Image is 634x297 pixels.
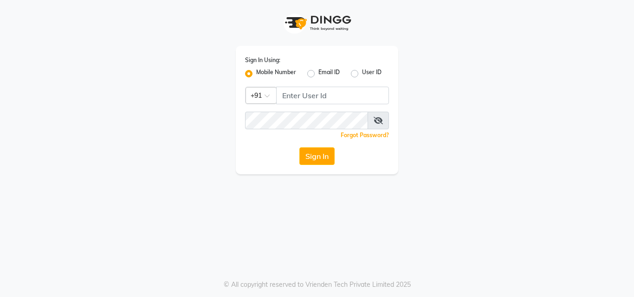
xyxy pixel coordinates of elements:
input: Username [245,112,368,129]
label: Mobile Number [256,68,296,79]
input: Username [276,87,389,104]
button: Sign In [299,147,335,165]
a: Forgot Password? [341,132,389,139]
img: logo1.svg [280,9,354,37]
label: Sign In Using: [245,56,280,64]
label: User ID [362,68,382,79]
label: Email ID [318,68,340,79]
